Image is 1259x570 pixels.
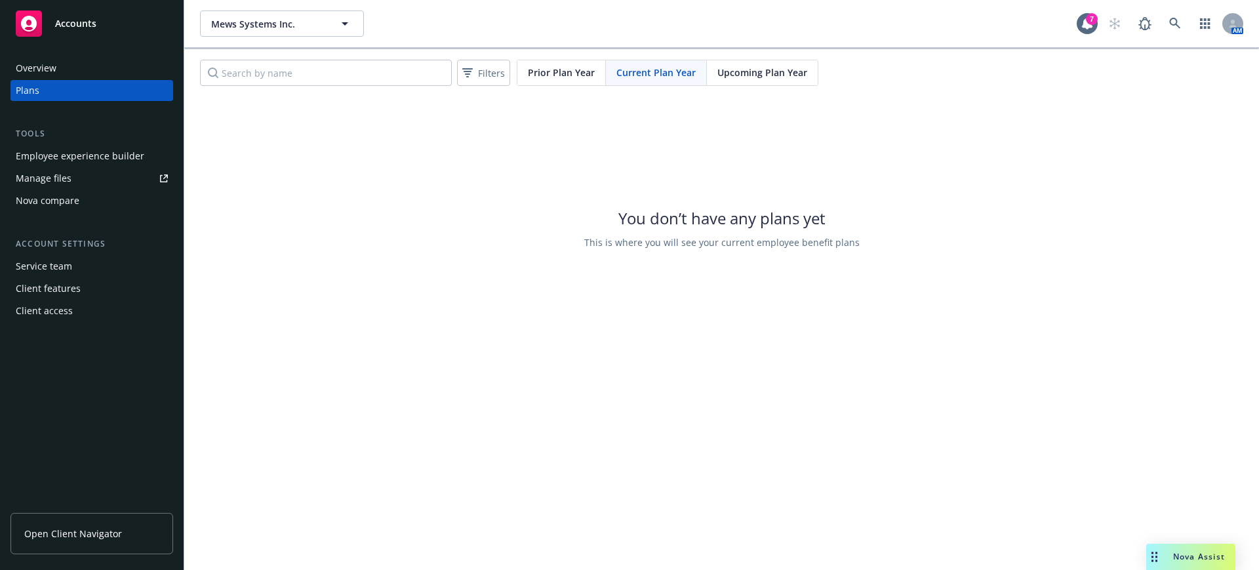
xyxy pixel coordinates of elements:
[618,207,826,229] span: You don’t have any plans yet
[1192,10,1218,37] a: Switch app
[616,66,696,79] span: Current Plan Year
[10,127,173,140] div: Tools
[10,146,173,167] a: Employee experience builder
[1146,544,1235,570] button: Nova Assist
[10,278,173,299] a: Client features
[10,190,173,211] a: Nova compare
[16,80,39,101] div: Plans
[1146,544,1163,570] div: Drag to move
[717,66,807,79] span: Upcoming Plan Year
[1102,10,1128,37] a: Start snowing
[10,237,173,251] div: Account settings
[200,10,364,37] button: Mews Systems Inc.
[16,256,72,277] div: Service team
[10,5,173,42] a: Accounts
[457,60,510,86] button: Filters
[16,146,144,167] div: Employee experience builder
[584,235,860,249] span: This is where you will see your current employee benefit plans
[24,527,122,540] span: Open Client Navigator
[1173,551,1225,562] span: Nova Assist
[1132,10,1158,37] a: Report a Bug
[55,18,96,29] span: Accounts
[200,60,452,86] input: Search by name
[10,58,173,79] a: Overview
[528,66,595,79] span: Prior Plan Year
[10,256,173,277] a: Service team
[10,168,173,189] a: Manage files
[16,190,79,211] div: Nova compare
[211,17,325,31] span: Mews Systems Inc.
[460,64,508,83] span: Filters
[16,168,71,189] div: Manage files
[10,300,173,321] a: Client access
[10,80,173,101] a: Plans
[478,66,505,80] span: Filters
[16,58,56,79] div: Overview
[1162,10,1188,37] a: Search
[16,300,73,321] div: Client access
[1086,13,1098,25] div: 7
[16,278,81,299] div: Client features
